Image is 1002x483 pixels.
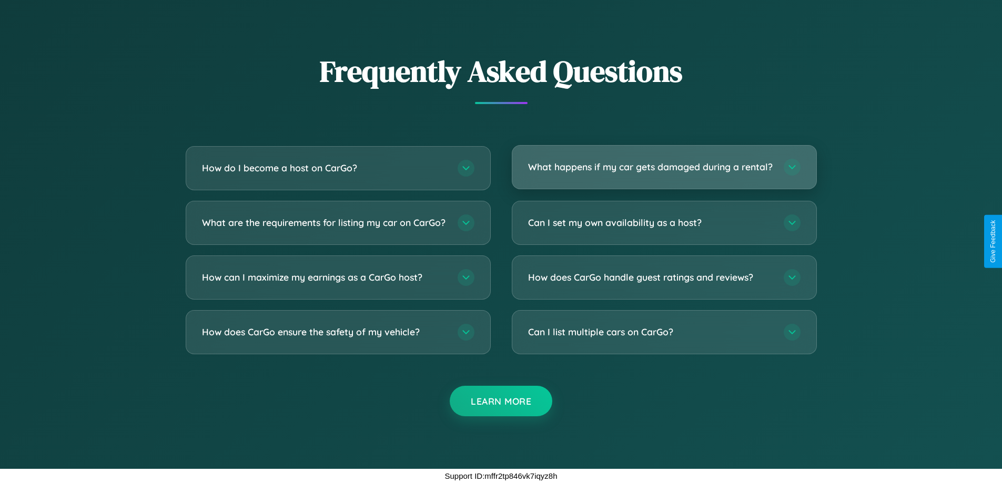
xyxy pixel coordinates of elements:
[528,216,773,229] h3: Can I set my own availability as a host?
[444,469,557,483] p: Support ID: mffr2tp846vk7iqyz8h
[528,271,773,284] h3: How does CarGo handle guest ratings and reviews?
[202,271,447,284] h3: How can I maximize my earnings as a CarGo host?
[202,216,447,229] h3: What are the requirements for listing my car on CarGo?
[528,160,773,173] h3: What happens if my car gets damaged during a rental?
[202,325,447,338] h3: How does CarGo ensure the safety of my vehicle?
[528,325,773,338] h3: Can I list multiple cars on CarGo?
[186,51,817,91] h2: Frequently Asked Questions
[450,386,552,416] button: Learn More
[202,161,447,174] h3: How do I become a host on CarGo?
[989,220,997,263] div: Give Feedback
